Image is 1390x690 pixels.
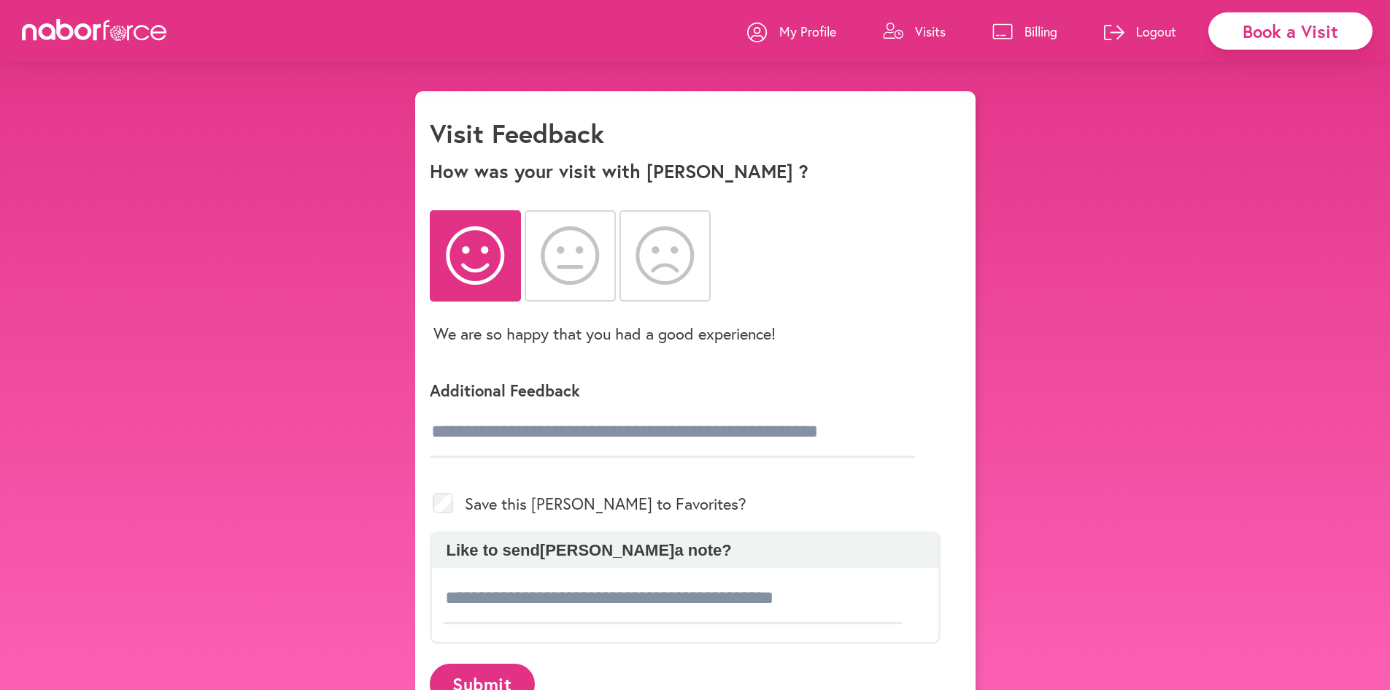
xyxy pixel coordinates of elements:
[1208,12,1372,50] div: Book a Visit
[747,9,836,53] a: My Profile
[430,380,941,401] p: Additional Feedback
[430,118,604,149] h1: Visit Feedback
[1104,9,1176,53] a: Logout
[883,9,946,53] a: Visits
[430,160,961,183] p: How was your visit with [PERSON_NAME] ?
[1136,23,1176,40] p: Logout
[1024,23,1057,40] p: Billing
[992,9,1057,53] a: Billing
[439,541,931,560] p: Like to send [PERSON_NAME] a note?
[433,323,776,344] p: We are so happy that you had a good experience!
[430,475,941,532] div: Save this [PERSON_NAME] to Favorites?
[779,23,836,40] p: My Profile
[915,23,946,40] p: Visits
